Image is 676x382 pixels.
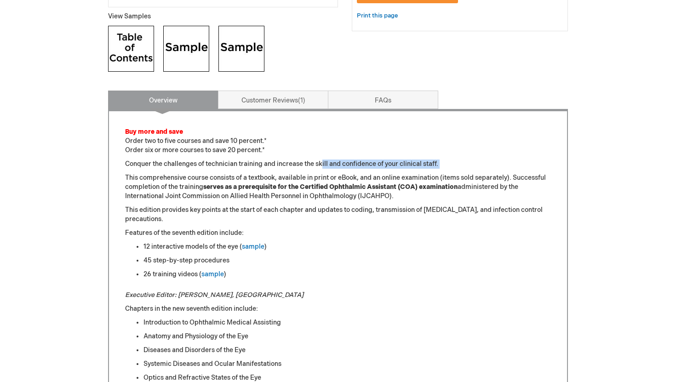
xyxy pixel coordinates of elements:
[143,318,551,327] li: Introduction to Ophthalmic Medical Assisting
[125,291,304,299] em: Executive Editor: [PERSON_NAME], [GEOGRAPHIC_DATA]
[203,183,458,191] strong: serves as a prerequisite for the Certified Ophthalmic Assistant (COA) examination
[108,26,154,72] img: Click to view
[125,228,551,238] p: Features of the seventh edition include:
[143,242,551,251] div: 12 interactive models of the eye ( )
[125,304,551,314] p: Chapters in the new seventh edition include:
[143,346,551,355] li: Diseases and Disorders of the Eye
[125,127,551,155] p: Order two to five courses and save 10 percent.* Order six or more courses to save 20 percent.*
[125,160,551,169] p: Conquer the challenges of technician training and increase the skill and confidence of your clini...
[143,332,551,341] li: Anatomy and Physiology of the Eye
[357,10,398,22] a: Print this page
[298,97,305,104] span: 1
[143,359,551,369] li: Systemic Diseases and Ocular Manifestations
[163,26,209,72] img: Click to view
[218,91,328,109] a: Customer Reviews1
[143,256,551,265] div: 45 step-by-step procedures
[328,91,438,109] a: FAQs
[218,26,264,72] img: Click to view
[125,173,551,201] p: This comprehensive course consists of a textbook, available in print or eBook, and an online exam...
[125,205,551,224] p: This edition provides key points at the start of each chapter and updates to coding, transmission...
[242,243,264,251] a: sample
[143,270,551,279] div: 26 training videos ( )
[108,91,218,109] a: Overview
[201,270,224,278] a: sample
[108,12,338,21] p: View Samples
[125,128,183,136] font: Buy more and save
